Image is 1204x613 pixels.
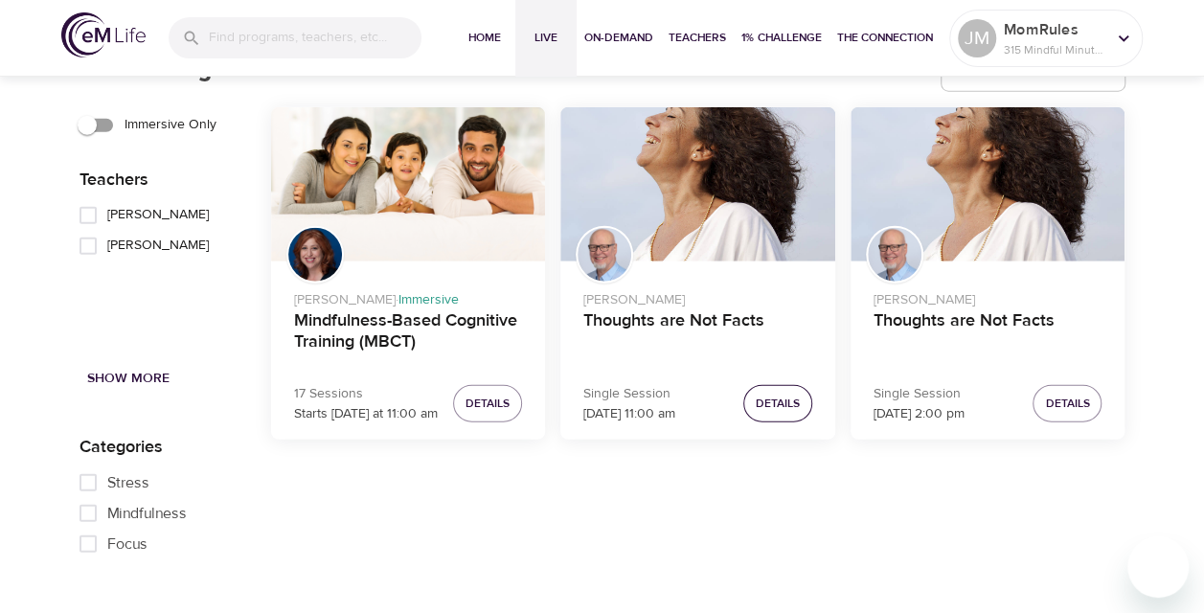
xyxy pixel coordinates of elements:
[584,28,653,48] span: On-Demand
[61,12,146,57] img: logo
[874,404,965,424] p: [DATE] 2:00 pm
[87,367,170,391] span: Show More
[209,17,421,58] input: Find programs, teachers, etc...
[837,28,933,48] span: The Connection
[741,28,822,48] span: 1% Challenge
[1033,385,1102,422] button: Details
[874,310,1102,356] h4: Thoughts are Not Facts
[874,384,965,404] p: Single Session
[583,283,812,310] p: [PERSON_NAME]
[874,283,1102,310] p: [PERSON_NAME]
[453,385,522,422] button: Details
[560,107,835,261] button: Thoughts are Not Facts
[107,471,149,494] span: Stress
[80,361,177,397] button: Show More
[756,394,800,414] span: Details
[466,394,510,414] span: Details
[958,19,996,57] div: JM
[107,533,148,556] span: Focus
[80,167,271,193] p: Teachers
[462,28,508,48] span: Home
[583,310,812,356] h4: Thoughts are Not Facts
[1045,394,1089,414] span: Details
[583,384,675,404] p: Single Session
[107,205,209,225] span: [PERSON_NAME]
[669,28,726,48] span: Teachers
[125,115,216,135] span: Immersive Only
[80,434,271,460] p: Categories
[294,384,438,404] p: 17 Sessions
[743,385,812,422] button: Details
[583,404,675,424] p: [DATE] 11:00 am
[523,28,569,48] span: Live
[271,107,546,261] button: Mindfulness-Based Cognitive Training (MBCT)
[1004,18,1105,41] p: MomRules
[107,236,209,256] span: [PERSON_NAME]
[294,283,523,310] p: [PERSON_NAME] ·
[851,107,1125,261] button: Thoughts are Not Facts
[1004,41,1105,58] p: 315 Mindful Minutes
[294,404,438,424] p: Starts [DATE] at 11:00 am
[107,502,187,525] span: Mindfulness
[1127,536,1189,598] iframe: Button to launch messaging window
[294,310,523,356] h4: Mindfulness-Based Cognitive Training (MBCT)
[398,291,459,308] span: Immersive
